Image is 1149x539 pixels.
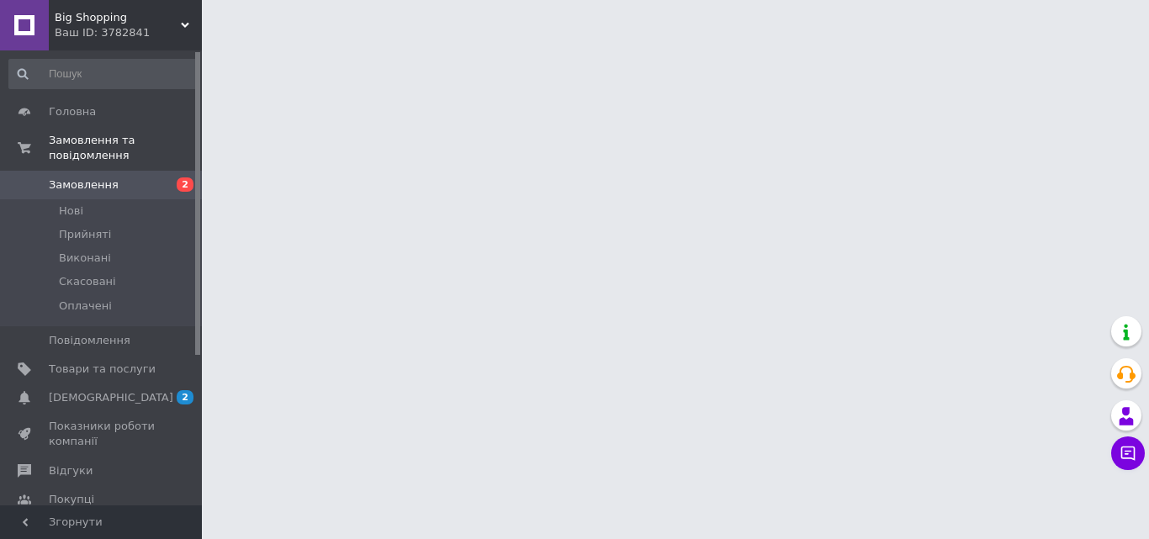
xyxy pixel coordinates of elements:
[55,10,181,25] span: Big Shopping
[59,299,112,314] span: Оплачені
[1111,436,1145,470] button: Чат з покупцем
[49,419,156,449] span: Показники роботи компанії
[49,492,94,507] span: Покупці
[49,177,119,193] span: Замовлення
[8,59,199,89] input: Пошук
[49,463,93,478] span: Відгуки
[55,25,202,40] div: Ваш ID: 3782841
[49,390,173,405] span: [DEMOGRAPHIC_DATA]
[177,390,193,404] span: 2
[59,227,111,242] span: Прийняті
[59,274,116,289] span: Скасовані
[49,104,96,119] span: Головна
[49,133,202,163] span: Замовлення та повідомлення
[59,251,111,266] span: Виконані
[49,362,156,377] span: Товари та послуги
[49,333,130,348] span: Повідомлення
[177,177,193,192] span: 2
[59,203,83,219] span: Нові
